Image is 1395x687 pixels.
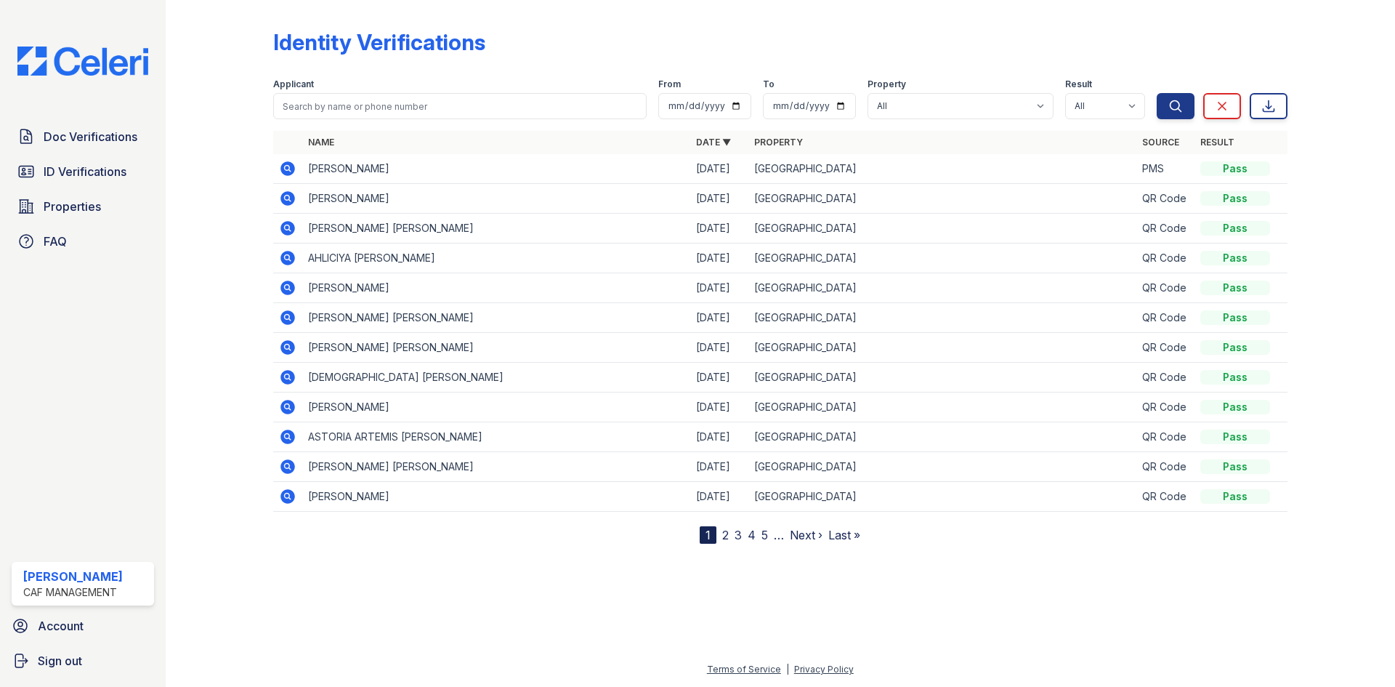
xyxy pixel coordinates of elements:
td: QR Code [1136,333,1194,363]
td: [DATE] [690,303,748,333]
td: [GEOGRAPHIC_DATA] [748,333,1136,363]
a: 4 [748,528,756,542]
a: Date ▼ [696,137,731,148]
td: PMS [1136,154,1194,184]
td: QR Code [1136,214,1194,244]
input: Search by name or phone number [273,93,647,119]
a: Properties [12,192,154,221]
td: [DATE] [690,422,748,452]
span: Properties [44,198,101,215]
a: Source [1142,137,1179,148]
td: QR Code [1136,393,1194,422]
td: [PERSON_NAME] [302,393,690,422]
div: Pass [1200,370,1270,385]
div: Pass [1200,489,1270,504]
td: QR Code [1136,422,1194,452]
a: 5 [761,528,768,542]
label: To [763,79,775,90]
div: Pass [1200,221,1270,236]
td: [GEOGRAPHIC_DATA] [748,244,1136,273]
td: [DATE] [690,273,748,303]
div: Pass [1200,430,1270,444]
td: [GEOGRAPHIC_DATA] [748,303,1136,333]
div: [PERSON_NAME] [23,568,123,585]
td: [GEOGRAPHIC_DATA] [748,452,1136,482]
td: QR Code [1136,303,1194,333]
td: [PERSON_NAME] [PERSON_NAME] [302,303,690,333]
td: [DATE] [690,482,748,512]
td: [PERSON_NAME] [302,482,690,512]
a: 3 [735,528,742,542]
td: [DATE] [690,244,748,273]
td: [PERSON_NAME] [302,273,690,303]
div: Pass [1200,400,1270,414]
div: Pass [1200,161,1270,176]
span: Sign out [38,652,82,670]
img: CE_Logo_Blue-a8612792a0a2168367f1c8372b55b34899dd931a85d93a1a3d3e32e68fde9ad4.png [6,47,160,76]
td: [PERSON_NAME] [302,154,690,184]
td: [GEOGRAPHIC_DATA] [748,363,1136,393]
td: [DATE] [690,333,748,363]
a: 2 [722,528,729,542]
a: Result [1200,137,1234,148]
td: QR Code [1136,363,1194,393]
span: Doc Verifications [44,128,137,145]
span: Account [38,617,84,635]
td: [DATE] [690,452,748,482]
div: 1 [700,526,716,544]
td: [DATE] [690,154,748,184]
a: Account [6,611,160,640]
td: [PERSON_NAME] [PERSON_NAME] [302,214,690,244]
td: [DATE] [690,214,748,244]
span: ID Verifications [44,163,126,180]
div: | [786,664,789,675]
td: [GEOGRAPHIC_DATA] [748,273,1136,303]
td: QR Code [1136,184,1194,214]
a: Name [308,137,334,148]
td: [DATE] [690,184,748,214]
a: Sign out [6,646,160,675]
label: Applicant [273,79,314,90]
span: … [774,526,784,544]
td: [DEMOGRAPHIC_DATA] [PERSON_NAME] [302,363,690,393]
td: QR Code [1136,273,1194,303]
td: [GEOGRAPHIC_DATA] [748,184,1136,214]
td: [PERSON_NAME] [302,184,690,214]
a: Property [754,137,803,148]
div: Pass [1200,281,1270,295]
a: ID Verifications [12,157,154,186]
div: Pass [1200,251,1270,265]
td: [GEOGRAPHIC_DATA] [748,154,1136,184]
td: [GEOGRAPHIC_DATA] [748,393,1136,422]
td: [PERSON_NAME] [PERSON_NAME] [302,333,690,363]
label: From [658,79,681,90]
div: Pass [1200,340,1270,355]
td: QR Code [1136,452,1194,482]
div: Identity Verifications [273,29,485,55]
label: Result [1065,79,1092,90]
td: [GEOGRAPHIC_DATA] [748,214,1136,244]
td: [GEOGRAPHIC_DATA] [748,422,1136,452]
div: CAF Management [23,585,123,600]
a: Privacy Policy [794,664,854,675]
td: [DATE] [690,393,748,422]
td: QR Code [1136,244,1194,273]
a: Next › [790,528,822,542]
div: Pass [1200,191,1270,206]
a: Last » [828,528,860,542]
div: Pass [1200,310,1270,325]
a: FAQ [12,227,154,256]
td: [DATE] [690,363,748,393]
td: AHLICIYA [PERSON_NAME] [302,244,690,273]
a: Doc Verifications [12,122,154,151]
td: [PERSON_NAME] [PERSON_NAME] [302,452,690,482]
a: Terms of Service [707,664,781,675]
label: Property [868,79,906,90]
div: Pass [1200,459,1270,474]
td: ASTORIA ARTEMIS [PERSON_NAME] [302,422,690,452]
span: FAQ [44,233,67,250]
td: QR Code [1136,482,1194,512]
td: [GEOGRAPHIC_DATA] [748,482,1136,512]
